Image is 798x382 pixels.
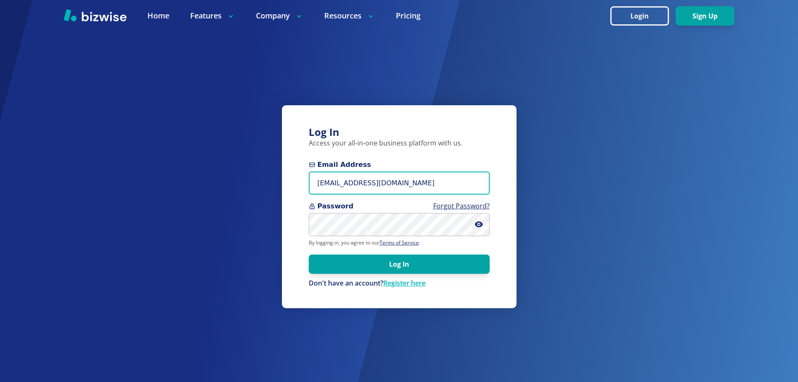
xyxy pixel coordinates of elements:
a: Home [147,10,169,21]
button: Sign Up [676,6,734,26]
p: Access your all-in-one business platform with us. [309,139,490,148]
a: Register here [383,278,426,288]
a: Pricing [396,10,421,21]
p: Resources [324,10,375,21]
p: By logging in, you agree to our . [309,239,490,246]
a: Terms of Service [380,239,419,246]
p: Company [256,10,303,21]
a: Sign Up [676,12,734,20]
a: Forgot Password? [433,201,490,210]
a: Login [610,12,676,20]
p: Don't have an account? [309,279,490,288]
img: Bizwise Logo [64,9,127,21]
button: Login [610,6,669,26]
span: Email Address [309,160,490,170]
input: you@example.com [309,172,490,195]
div: Don't have an account?Register here [309,279,490,288]
button: Log In [309,255,490,274]
h3: Log In [309,125,490,139]
span: Password [309,201,490,211]
p: Features [190,10,235,21]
